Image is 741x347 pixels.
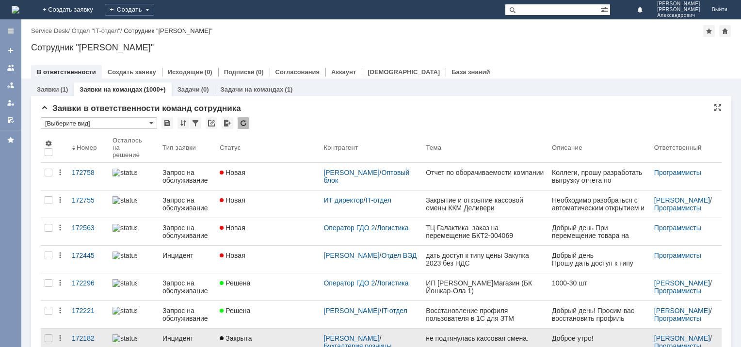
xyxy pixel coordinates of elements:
[323,169,418,184] div: /
[12,6,19,14] img: logo
[368,68,440,76] a: [DEMOGRAPHIC_DATA]
[162,224,212,239] div: Запрос на обслуживание
[109,133,159,163] th: Осталось на решение
[220,307,250,315] span: Решена
[113,252,137,259] img: statusbar-100 (1).png
[654,252,701,259] a: Программисты
[113,307,137,315] img: statusbar-100 (1).png
[72,334,105,342] div: 172182
[72,27,124,34] div: /
[190,117,201,129] div: Фильтрация...
[381,252,417,259] a: Отдел ВЭД
[285,86,292,93] div: (1)
[323,279,375,287] a: Оператор ГДО 2
[113,137,147,158] div: Осталось на решение
[323,224,375,232] a: Оператор ГДО 2
[37,68,96,76] a: В ответственности
[41,104,241,113] span: Заявки в ответственности команд сотрудника
[45,140,52,147] span: Настройки
[451,68,490,76] a: База знаний
[0,24,105,37] td: <Объект не найден> (488:a9d30cc47a59eeeb11eecb33d57380cf)
[323,252,418,259] div: /
[108,68,156,76] a: Создать заявку
[77,144,97,151] div: Номер
[323,169,411,184] a: Оптовый блок
[221,86,284,93] a: Задачи на командах
[654,196,710,204] a: [PERSON_NAME]
[109,163,159,190] a: statusbar-100 (1).png
[3,43,18,58] a: Создать заявку
[31,43,731,52] div: Сотрудник "[PERSON_NAME]"
[220,169,245,176] span: Новая
[365,196,391,204] a: IT-отдел
[177,117,189,129] div: Сортировка...
[68,273,109,300] a: 172296
[426,144,441,151] div: Тема
[422,273,548,300] a: ИП [PERSON_NAME]Магазин (БК Йошкар-Ола 1)
[426,334,544,342] div: не подтянулась кассовая смена.
[657,13,700,18] span: Александрович
[719,25,731,37] div: Сделать домашней страницей
[426,224,544,239] div: ТЦ Галактика заказ на перемещение БКТ2-004069
[216,133,320,163] th: Статус
[426,196,544,212] div: Закрытие и открытие кассовой смены ККМ Деливери
[80,86,142,93] a: Заявки на командах
[654,334,710,342] a: [PERSON_NAME]
[113,279,137,287] img: statusbar-100 (1).png
[68,163,109,190] a: 172758
[109,273,159,300] a: statusbar-100 (1).png
[220,224,245,232] span: Новая
[216,246,320,273] a: Новая
[703,25,715,37] div: Добавить в избранное
[56,279,64,287] div: Действия
[105,4,154,16] div: Создать
[72,307,105,315] div: 172221
[220,144,241,151] div: Статус
[654,169,701,176] a: Программисты
[159,273,216,300] a: Запрос на обслуживание
[113,224,137,232] img: statusbar-100 (1).png
[220,252,245,259] span: Новая
[124,27,212,34] div: Сотрудник "[PERSON_NAME]"
[68,190,109,218] a: 172755
[68,218,109,245] a: 172563
[323,279,418,287] div: /
[323,196,363,204] a: ИТ директор
[422,246,548,273] a: дать доступ к типу цены Закупка 2023 без НДС
[426,169,544,176] div: Отчет по оборачиваемости компании
[31,27,68,34] a: Service Desk
[323,334,379,342] a: [PERSON_NAME]
[159,218,216,245] a: Запрос на обслуживание
[224,68,255,76] a: Подписки
[422,301,548,328] a: Восстановление профиля пользователя в 1С для ЗТМ Ибраимовой Татьяны
[331,68,356,76] a: Аккаунт
[109,246,159,273] a: statusbar-100 (1).png
[113,169,137,176] img: statusbar-100 (1).png
[161,117,173,129] div: Сохранить вид
[162,334,212,342] div: Инцидент
[159,133,216,163] th: Тип заявки
[206,117,217,129] div: Скопировать ссылку на список
[60,86,68,93] div: (1)
[323,224,418,232] div: /
[3,78,18,93] a: Заявки в моей ответственности
[275,68,320,76] a: Согласования
[552,144,582,151] div: Описание
[177,86,200,93] a: Задачи
[654,315,701,322] a: Программисты
[426,279,544,295] div: ИП [PERSON_NAME]Магазин (БК Йошкар-Ола 1)
[422,133,548,163] th: Тема
[323,307,418,315] div: /
[201,86,209,93] div: (0)
[56,169,64,176] div: Действия
[216,218,320,245] a: Новая
[654,279,710,287] a: [PERSON_NAME]
[3,112,18,128] a: Мои согласования
[72,224,105,232] div: 172563
[56,224,64,232] div: Действия
[162,196,212,212] div: Запрос на обслуживание
[159,246,216,273] a: Инцидент
[37,86,59,93] a: Заявки
[162,307,212,322] div: Запрос на обслуживание
[654,279,718,295] div: /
